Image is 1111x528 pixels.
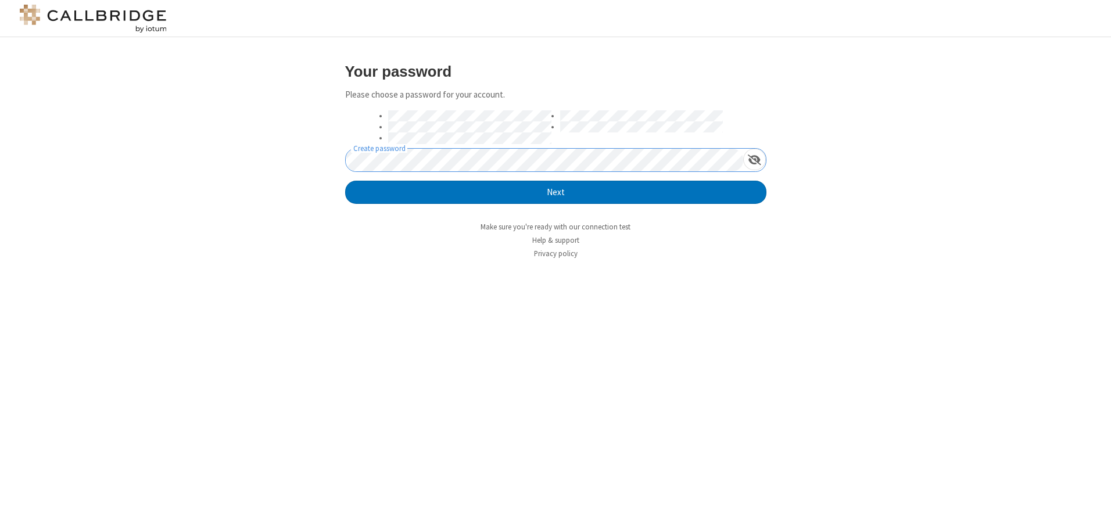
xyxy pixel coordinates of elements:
div: Show password [743,149,766,170]
a: Privacy policy [534,249,578,258]
button: Next [345,181,766,204]
input: Create password [346,149,743,171]
h3: Your password [345,63,766,80]
img: logo@2x.png [17,5,169,33]
p: Please choose a password for your account. [345,88,766,102]
a: Make sure you're ready with our connection test [481,222,630,232]
a: Help & support [532,235,579,245]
